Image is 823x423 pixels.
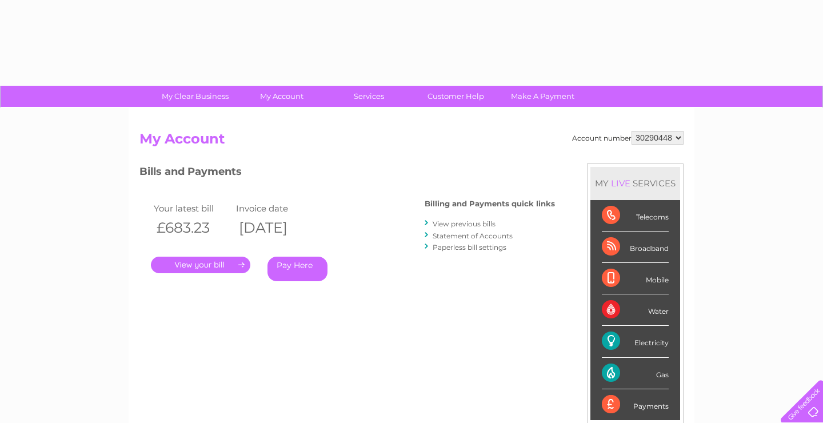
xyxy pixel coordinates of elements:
td: Invoice date [233,201,315,216]
td: Your latest bill [151,201,233,216]
div: Electricity [602,326,669,357]
a: My Clear Business [148,86,242,107]
a: Make A Payment [496,86,590,107]
h3: Bills and Payments [139,163,555,183]
th: [DATE] [233,216,315,240]
div: Broadband [602,232,669,263]
th: £683.23 [151,216,233,240]
a: . [151,257,250,273]
h4: Billing and Payments quick links [425,199,555,208]
a: View previous bills [433,220,496,228]
div: LIVE [609,178,633,189]
div: Mobile [602,263,669,294]
div: Telecoms [602,200,669,232]
a: Pay Here [267,257,327,281]
div: Account number [572,131,684,145]
div: Payments [602,389,669,420]
a: My Account [235,86,329,107]
a: Statement of Accounts [433,232,513,240]
a: Customer Help [409,86,503,107]
div: MY SERVICES [590,167,680,199]
a: Services [322,86,416,107]
h2: My Account [139,131,684,153]
div: Water [602,294,669,326]
a: Paperless bill settings [433,243,506,252]
div: Gas [602,358,669,389]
